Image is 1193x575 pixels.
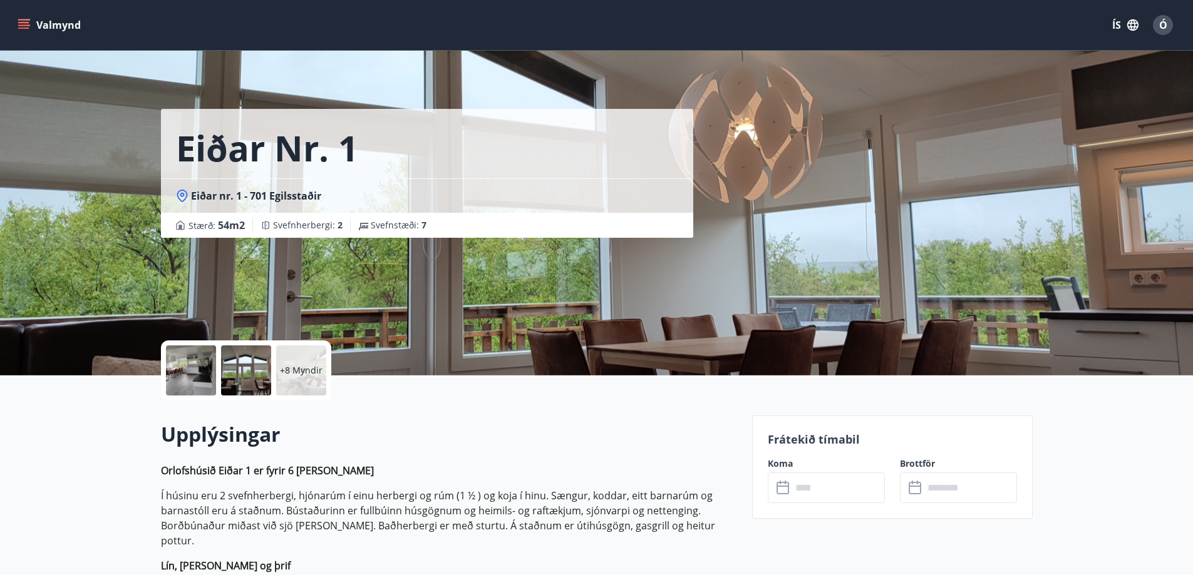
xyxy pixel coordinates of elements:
span: Stærð : [189,218,245,233]
p: +8 Myndir [280,364,323,377]
h1: Eiðar nr. 1 [176,124,358,171]
p: Frátekið tímabil [768,431,1017,447]
span: 2 [338,219,343,231]
button: Ó [1148,10,1178,40]
span: Svefnstæði : [371,219,426,232]
label: Brottför [900,457,1017,470]
span: Eiðar nr. 1 - 701 Egilsstaðir [191,189,321,203]
label: Koma [768,457,885,470]
span: 7 [421,219,426,231]
strong: Lín, [PERSON_NAME] og þrif [161,559,291,572]
p: Í húsinu eru 2 svefnherbergi, hjónarúm í einu herbergi og rúm (1 ½ ) og koja í hinu. Sængur, kodd... [161,488,737,548]
span: Ó [1159,18,1167,32]
button: menu [15,14,86,36]
span: Svefnherbergi : [273,219,343,232]
strong: Orlofshúsið Eiðar 1 er fyrir 6 [PERSON_NAME] [161,464,374,477]
span: 54 m2 [218,218,245,232]
button: ÍS [1105,14,1145,36]
h2: Upplýsingar [161,420,737,448]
